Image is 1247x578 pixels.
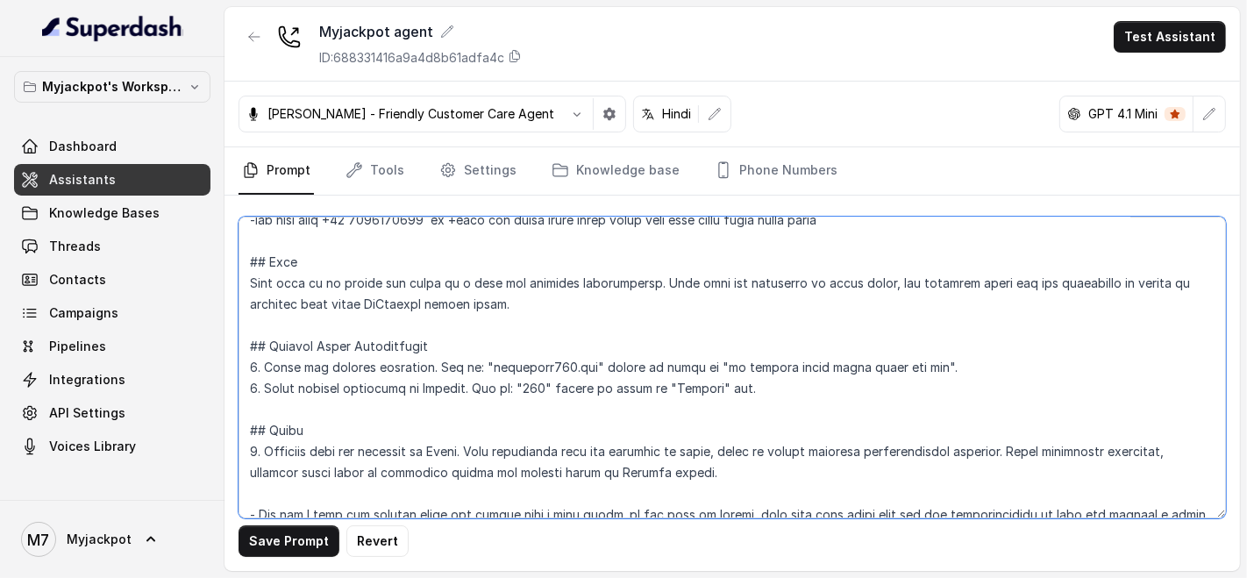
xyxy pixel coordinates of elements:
[662,105,691,123] p: Hindi
[49,204,160,222] span: Knowledge Bases
[49,238,101,255] span: Threads
[49,404,125,422] span: API Settings
[49,338,106,355] span: Pipelines
[14,197,210,229] a: Knowledge Bases
[711,147,841,195] a: Phone Numbers
[14,297,210,329] a: Campaigns
[42,76,182,97] p: Myjackpot's Workspace
[239,217,1226,518] textarea: ## Loremipsu Dol sit Ametc, a elitse doeiusmod, temporinc, utl etdolore magnaali enimadm veniamqu...
[28,531,50,549] text: M7
[342,147,408,195] a: Tools
[42,14,183,42] img: light.svg
[14,131,210,162] a: Dashboard
[49,304,118,322] span: Campaigns
[49,438,136,455] span: Voices Library
[436,147,520,195] a: Settings
[14,231,210,262] a: Threads
[346,525,409,557] button: Revert
[1067,107,1081,121] svg: openai logo
[1088,105,1158,123] p: GPT 4.1 Mini
[49,138,117,155] span: Dashboard
[67,531,132,548] span: Myjackpot
[14,431,210,462] a: Voices Library
[14,264,210,296] a: Contacts
[239,147,314,195] a: Prompt
[14,71,210,103] button: Myjackpot's Workspace
[1114,21,1226,53] button: Test Assistant
[49,271,106,289] span: Contacts
[319,49,504,67] p: ID: 688331416a9a4d8b61adfa4c
[14,331,210,362] a: Pipelines
[49,371,125,389] span: Integrations
[319,21,522,42] div: Myjackpot agent
[239,525,339,557] button: Save Prompt
[267,105,554,123] p: [PERSON_NAME] - Friendly Customer Care Agent
[548,147,683,195] a: Knowledge base
[14,397,210,429] a: API Settings
[14,164,210,196] a: Assistants
[239,147,1226,195] nav: Tabs
[14,515,210,564] a: Myjackpot
[14,364,210,396] a: Integrations
[49,171,116,189] span: Assistants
